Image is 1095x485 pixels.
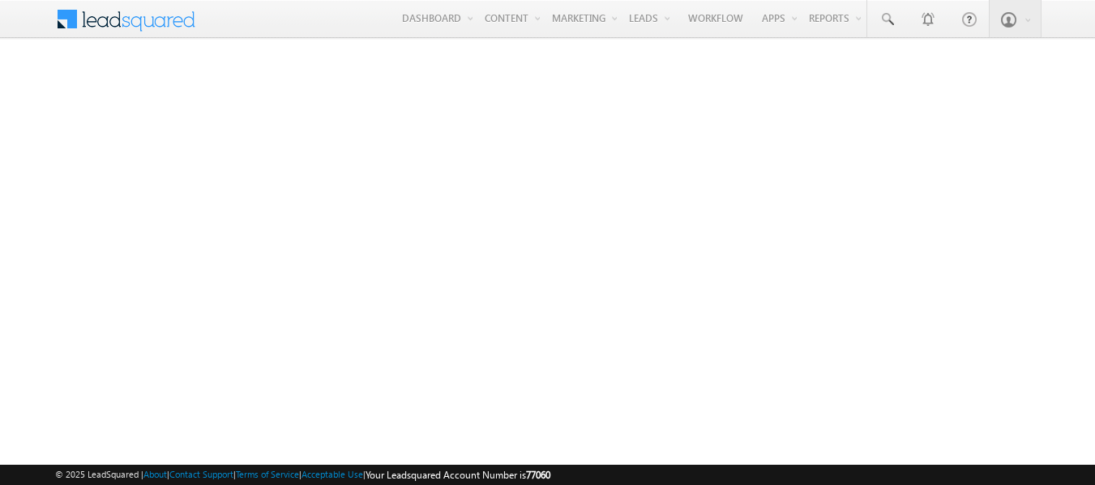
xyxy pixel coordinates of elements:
[55,467,550,483] span: © 2025 LeadSquared | | | | |
[143,469,167,479] a: About
[526,469,550,481] span: 77060
[302,469,363,479] a: Acceptable Use
[366,469,550,481] span: Your Leadsquared Account Number is
[169,469,233,479] a: Contact Support
[236,469,299,479] a: Terms of Service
